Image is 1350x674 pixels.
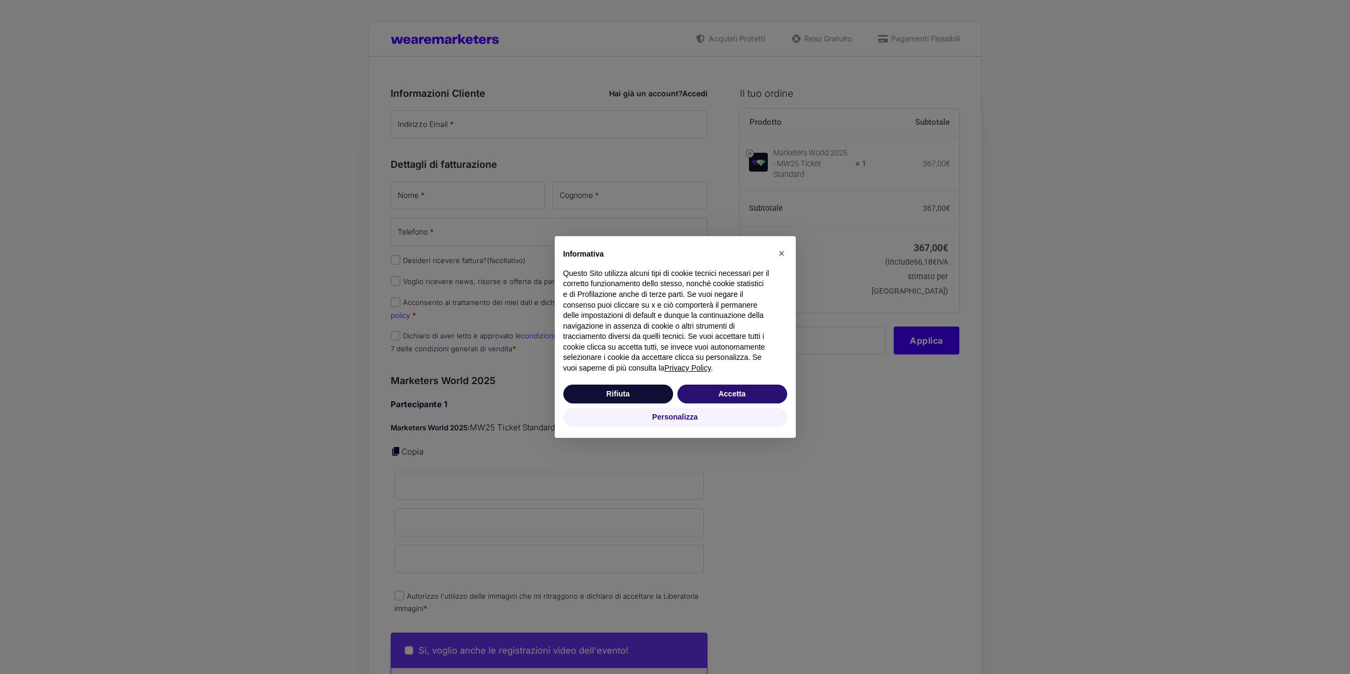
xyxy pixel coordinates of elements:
[563,385,673,404] button: Rifiuta
[779,247,785,259] span: ×
[665,364,711,372] a: Privacy Policy
[563,268,770,374] p: Questo Sito utilizza alcuni tipi di cookie tecnici necessari per il corretto funzionamento dello ...
[563,408,787,427] button: Personalizza
[563,249,770,260] h2: Informativa
[677,385,787,404] button: Accetta
[773,245,790,262] button: Chiudi questa informativa
[9,632,41,664] iframe: Customerly Messenger Launcher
